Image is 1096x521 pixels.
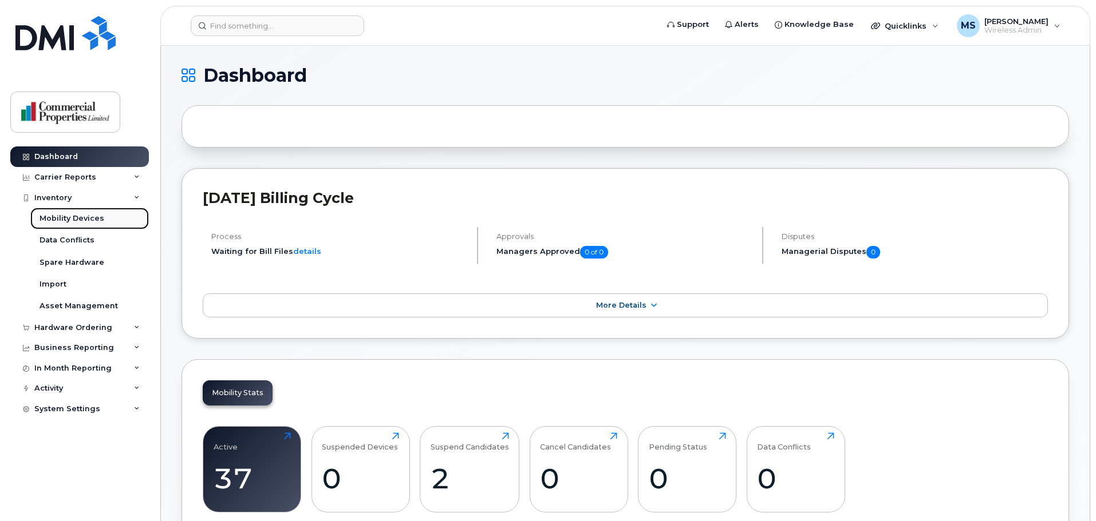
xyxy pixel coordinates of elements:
a: details [293,246,321,256]
a: Suspended Devices0 [322,432,399,506]
a: Active37 [214,432,291,506]
div: 37 [214,462,291,495]
div: 0 [757,462,834,495]
div: 0 [322,462,399,495]
a: Data Conflicts0 [757,432,834,506]
a: Pending Status0 [649,432,726,506]
div: Pending Status [649,432,707,451]
a: Suspend Candidates2 [431,432,509,506]
h4: Approvals [496,232,752,241]
div: Cancel Candidates [540,432,611,451]
span: Dashboard [203,67,307,84]
span: 0 of 0 [580,246,608,258]
h4: Disputes [782,232,1048,241]
span: More Details [596,301,646,309]
h5: Managers Approved [496,246,752,258]
a: Cancel Candidates0 [540,432,617,506]
li: Waiting for Bill Files [211,246,467,257]
span: 0 [866,246,880,258]
div: Active [214,432,238,451]
div: Suspended Devices [322,432,398,451]
h2: [DATE] Billing Cycle [203,189,1048,206]
h4: Process [211,232,467,241]
div: 0 [649,462,726,495]
div: 0 [540,462,617,495]
h5: Managerial Disputes [782,246,1048,258]
div: Suspend Candidates [431,432,509,451]
div: 2 [431,462,509,495]
div: Data Conflicts [757,432,811,451]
